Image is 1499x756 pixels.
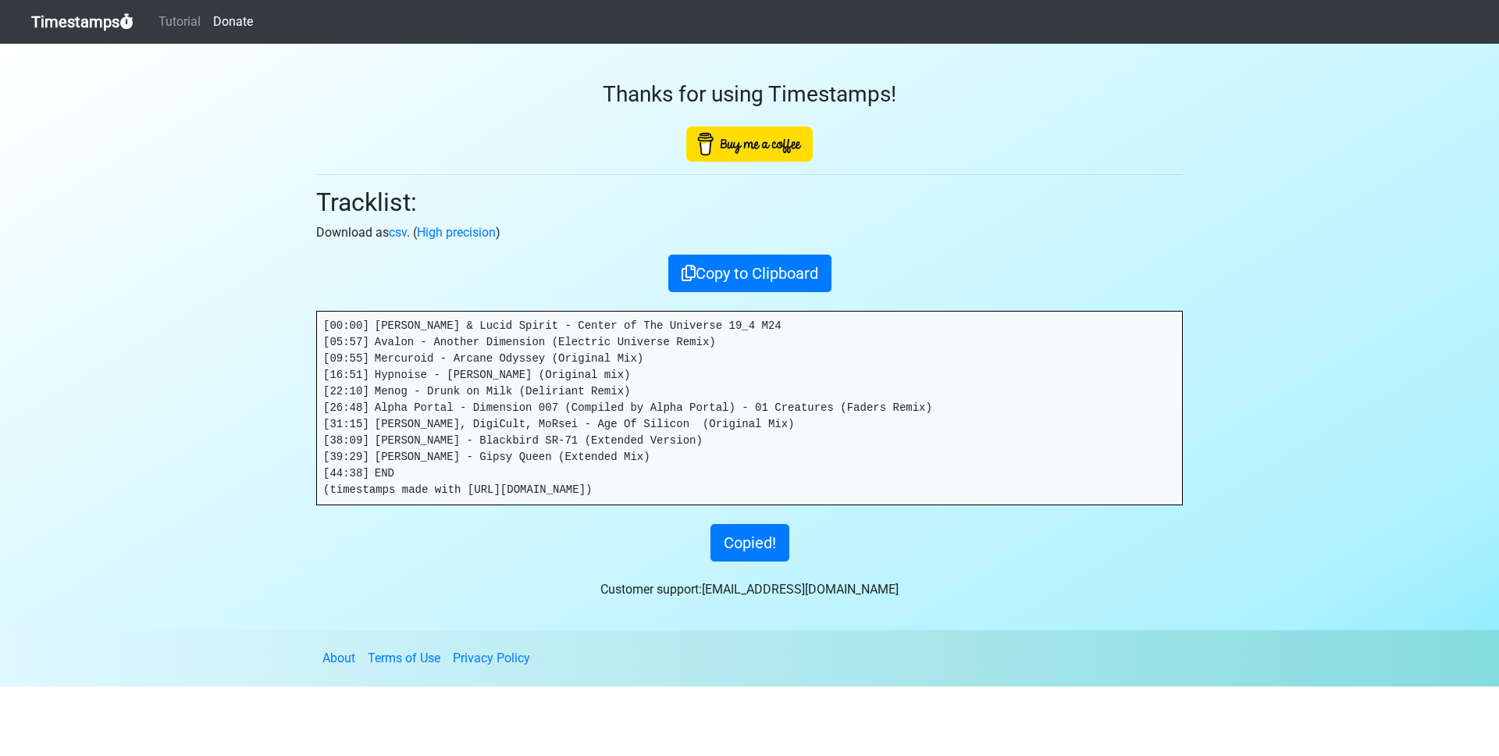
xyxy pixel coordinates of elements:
button: Copy to Clipboard [668,255,831,292]
pre: [00:00] [PERSON_NAME] & Lucid Spirit - Center of The Universe 19_4 M24 [05:57] Avalon - Another D... [317,312,1182,505]
p: Download as . ( ) [316,223,1183,242]
h2: Tracklist: [316,187,1183,217]
a: Tutorial [152,6,207,37]
a: Terms of Use [368,651,440,665]
a: csv [389,225,407,240]
a: Donate [207,6,259,37]
a: About [322,651,355,665]
h3: Thanks for using Timestamps! [316,81,1183,108]
a: Timestamps [31,6,134,37]
a: Privacy Policy [453,651,530,665]
button: Copied! [710,524,789,562]
a: High precision [417,225,496,240]
img: Buy Me A Coffee [686,127,813,162]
